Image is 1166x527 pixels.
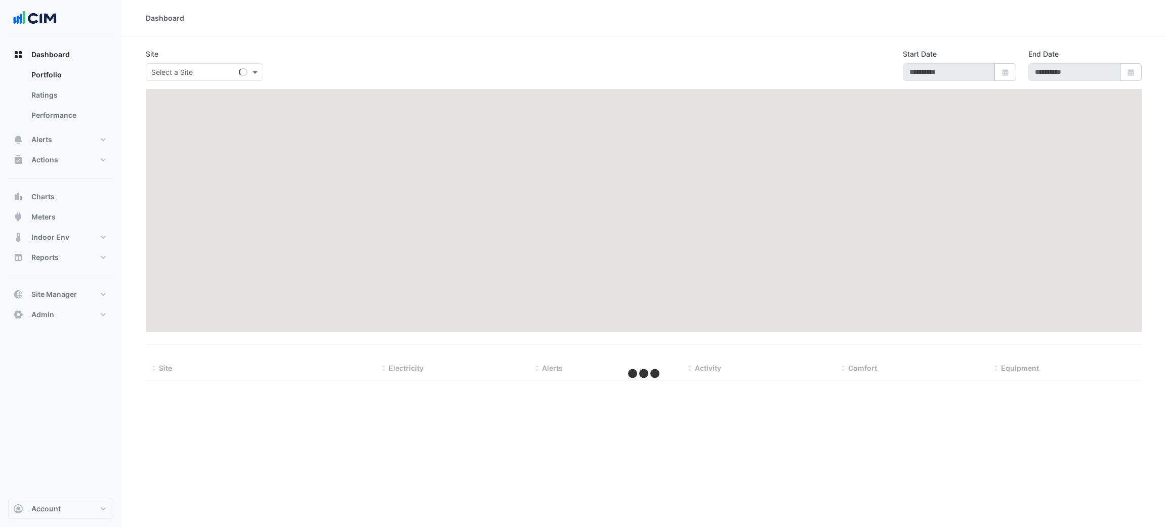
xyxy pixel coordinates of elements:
[8,304,113,325] button: Admin
[159,364,172,372] span: Site
[8,187,113,207] button: Charts
[8,150,113,170] button: Actions
[13,155,23,165] app-icon: Actions
[31,289,77,299] span: Site Manager
[13,310,23,320] app-icon: Admin
[903,49,937,59] label: Start Date
[23,85,113,105] a: Ratings
[31,504,61,514] span: Account
[8,499,113,519] button: Account
[1028,49,1059,59] label: End Date
[8,45,113,65] button: Dashboard
[8,284,113,304] button: Site Manager
[8,129,113,150] button: Alerts
[1001,364,1039,372] span: Equipment
[8,207,113,227] button: Meters
[31,155,58,165] span: Actions
[31,310,54,320] span: Admin
[13,50,23,60] app-icon: Dashboard
[542,364,563,372] span: Alerts
[389,364,424,372] span: Electricity
[848,364,877,372] span: Comfort
[23,65,113,85] a: Portfolio
[31,50,70,60] span: Dashboard
[31,192,55,202] span: Charts
[8,227,113,247] button: Indoor Env
[695,364,721,372] span: Activity
[23,105,113,125] a: Performance
[146,49,158,59] label: Site
[13,289,23,299] app-icon: Site Manager
[13,135,23,145] app-icon: Alerts
[31,232,69,242] span: Indoor Env
[31,212,56,222] span: Meters
[13,192,23,202] app-icon: Charts
[31,252,59,262] span: Reports
[12,8,58,28] img: Company Logo
[13,212,23,222] app-icon: Meters
[13,232,23,242] app-icon: Indoor Env
[8,247,113,268] button: Reports
[13,252,23,262] app-icon: Reports
[8,65,113,129] div: Dashboard
[146,13,184,23] div: Dashboard
[31,135,52,145] span: Alerts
